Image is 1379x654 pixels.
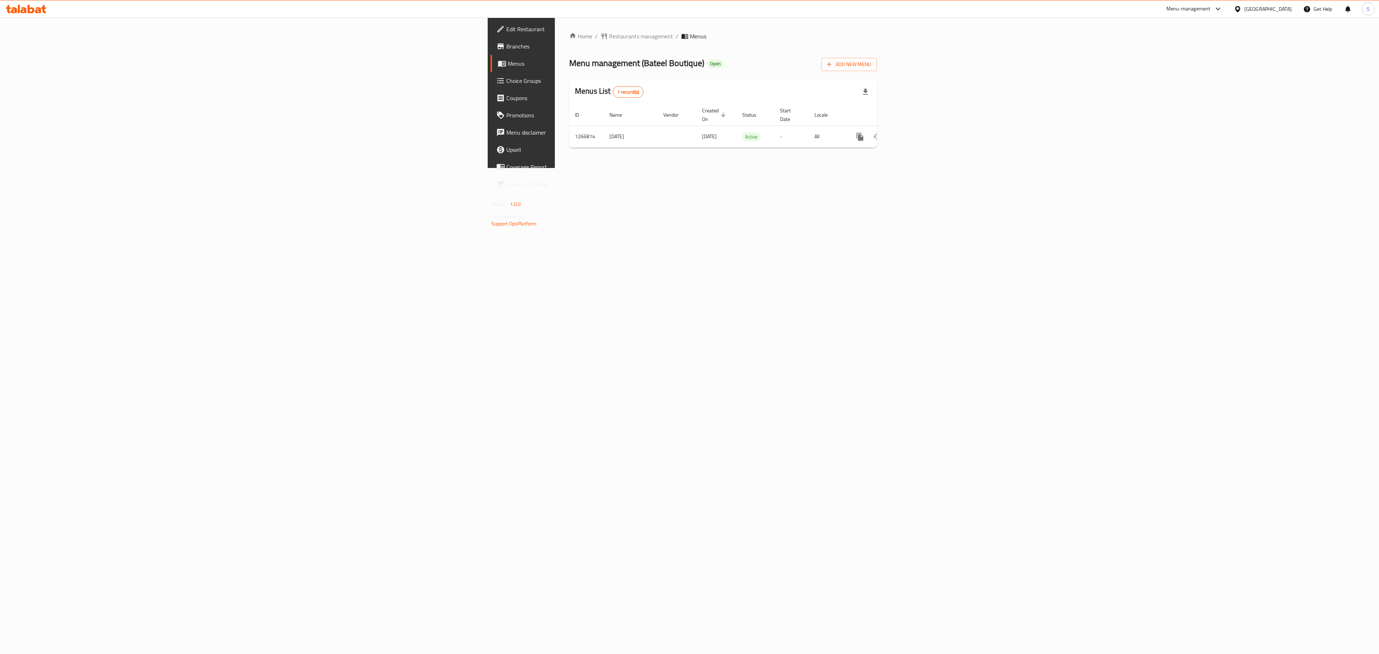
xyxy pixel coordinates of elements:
[491,55,718,72] a: Menus
[613,89,644,95] span: 1 record(s)
[491,89,718,107] a: Coupons
[814,111,837,119] span: Locale
[491,38,718,55] a: Branches
[491,200,509,209] span: Version:
[506,42,712,51] span: Branches
[1244,5,1292,13] div: [GEOGRAPHIC_DATA]
[569,104,926,148] table: enhanced table
[1367,5,1370,13] span: S
[506,25,712,33] span: Edit Restaurant
[491,176,718,193] a: Grocery Checklist
[609,111,631,119] span: Name
[702,106,728,123] span: Created On
[506,76,712,85] span: Choice Groups
[491,107,718,124] a: Promotions
[575,86,644,98] h2: Menus List
[491,72,718,89] a: Choice Groups
[491,141,718,158] a: Upsell
[491,20,718,38] a: Edit Restaurant
[506,111,712,120] span: Promotions
[846,104,926,126] th: Actions
[809,126,846,148] td: All
[821,58,877,71] button: Add New Menu
[506,180,712,188] span: Grocery Checklist
[491,219,537,228] a: Support.OpsPlatform
[569,32,877,41] nav: breadcrumb
[857,83,874,101] div: Export file
[742,111,766,119] span: Status
[613,86,644,98] div: Total records count
[774,126,809,148] td: -
[491,158,718,176] a: Coverage Report
[827,60,871,69] span: Add New Menu
[742,133,761,141] span: Active
[506,163,712,171] span: Coverage Report
[508,59,712,68] span: Menus
[506,94,712,102] span: Coupons
[780,106,800,123] span: Start Date
[491,124,718,141] a: Menu disclaimer
[851,128,869,145] button: more
[491,212,524,221] span: Get support on:
[506,128,712,137] span: Menu disclaimer
[663,111,688,119] span: Vendor
[869,128,886,145] button: Change Status
[575,111,589,119] span: ID
[510,200,521,209] span: 1.0.0
[1166,5,1211,13] div: Menu-management
[506,145,712,154] span: Upsell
